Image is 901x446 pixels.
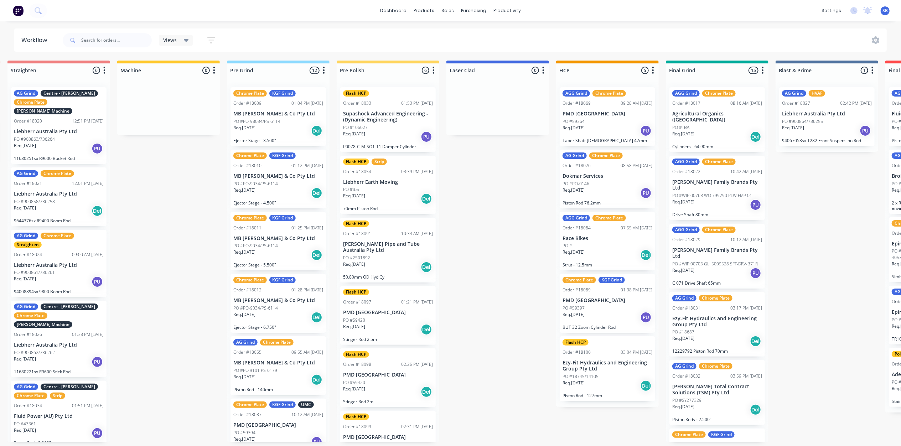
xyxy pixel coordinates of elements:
p: Piston Rod - 127mm [563,393,652,398]
div: Del [421,386,432,398]
div: Chrome Plate [563,277,596,283]
div: PU [640,187,652,199]
div: Chrome Plate [14,393,47,399]
p: Req. [DATE] [563,380,585,386]
div: Chrome PlateKGF GrindOrder #1801201:28 PM [DATE]MB [PERSON_NAME] & Co Pty LtdPO #PO-9034/PS-6114R... [231,274,326,333]
div: Order #18084 [563,225,591,231]
div: 10:12 AM [DATE] [730,237,762,243]
div: KGF Grind [599,277,625,283]
div: AG Grind [233,339,258,346]
p: Req. [DATE] [14,142,36,149]
div: Order #18009 [233,100,262,107]
div: Del [640,380,652,391]
p: Stinger Rod 2m [343,399,433,404]
p: Liebherr Australia Pty Ltd [14,262,104,268]
div: Order #18087 [233,411,262,418]
div: AG Grind [14,304,38,310]
p: P0078-C-M-SO1-11 Damper Cylinder [343,144,433,149]
div: Order #18089 [563,287,591,293]
div: Order #18010 [233,162,262,169]
div: 03:17 PM [DATE] [730,305,762,311]
div: AG Grind [782,90,806,97]
p: 70mm Piston Rod [343,206,433,211]
p: Liebherr Australia Pty Ltd [14,129,104,135]
p: Cylinders - 64.90mm [672,144,762,149]
p: Ejector Stage - 3.500" [233,138,323,143]
div: KGF Grind [269,401,296,408]
p: PO #WIP 00703 GL: 5009528 SFT-DRV-B71R [672,261,758,267]
p: PMD [GEOGRAPHIC_DATA] [233,422,323,428]
div: Chrome Plate [702,159,736,165]
div: AG GrindChrome PlateOrder #1803203:59 PM [DATE][PERSON_NAME] Total Contract Solutions (TSM) Pty L... [669,360,765,425]
div: Chrome Plate [233,215,267,221]
div: 01:25 PM [DATE] [291,225,323,231]
p: Req. [DATE] [233,125,255,131]
p: Req. [DATE] [563,187,585,193]
div: 10:42 AM [DATE] [730,168,762,175]
div: Chrome Plate [702,227,736,233]
div: 09:00 AM [DATE] [72,251,104,258]
div: Flash HCPOrder #1809802:25 PM [DATE]PMD [GEOGRAPHIC_DATA]PO #59420Req.[DATE]DelStinger Rod 2m [340,348,436,407]
p: MB [PERSON_NAME] & Co Pty Ltd [233,173,323,179]
p: Liebherr Australia Pty Ltd [782,111,872,117]
div: Chrome Plate [233,277,267,283]
p: Req. [DATE] [672,267,694,274]
p: PO #tba [343,186,359,193]
div: Chrome Plate [14,99,47,105]
div: Order #18020 [14,118,42,124]
div: AGG Grind [672,227,700,233]
p: Ejector Stage - 5.500" [233,262,323,268]
div: PU [92,356,103,368]
div: Centre - [PERSON_NAME] [41,304,98,310]
div: Order #18012 [233,287,262,293]
div: products [410,5,438,16]
div: Order #18024 [14,251,42,258]
p: Req. [DATE] [343,323,365,330]
div: AGG Grind [672,159,700,165]
div: settings [818,5,845,16]
div: AG GrindChrome PlateOrder #1802112:01 PM [DATE]Liebherr Australia Pty LtdPO #900858/736258Req.[DA... [11,167,107,226]
div: PU [92,276,103,287]
p: 94067053sx T282 Front Suspension Rod [782,138,872,143]
div: Chrome PlateKGF GrindOrder #1801101:25 PM [DATE]MB [PERSON_NAME] & Co Pty LtdPO #PO-9034/PS-6114R... [231,212,326,271]
div: AGG GrindChrome PlateOrder #1801708:16 AM [DATE]Agricultural Organics ([GEOGRAPHIC_DATA])PO #TBAR... [669,87,765,152]
div: PU [750,268,761,279]
div: Chrome Plate [233,90,267,97]
div: AG GrindChrome PlateStraightenOrder #1802409:00 AM [DATE]Liebherr Australia Pty LtdPO #900861/736... [11,230,107,297]
div: 09:55 AM [DATE] [291,349,323,356]
p: PMD [GEOGRAPHIC_DATA] [343,310,433,316]
p: PO #TBA [672,124,689,131]
p: Supashock Advanced Engineering - (Dynamic Engineering) [343,111,433,123]
p: PO #PO-0146 [563,181,589,187]
p: PO #59364 [563,118,585,125]
p: Req. [DATE] [233,436,255,442]
p: Piston Rods - 2.500" [672,417,762,422]
p: Req. [DATE] [563,311,585,318]
div: HVAF [809,90,825,97]
div: Chrome Plate [233,152,267,159]
div: 01:12 PM [DATE] [291,162,323,169]
div: KGF Grind [708,431,735,438]
p: PO #WIP 00763 WO 799790 PLW FMP 01 [672,192,752,199]
div: AG Grind [672,295,697,301]
div: AG GrindHVAFOrder #1802702:42 PM [DATE]Liebherr Australia Pty LtdPO #900864/736255Req.[DATE]PU940... [779,87,875,146]
div: PU [421,131,432,142]
div: Order #18076 [563,162,591,169]
p: PO #PO-9034/PS-6114 [233,243,278,249]
div: Del [311,187,322,199]
div: Order #18034 [14,403,42,409]
div: Flash HCP [343,90,369,97]
div: AG GrindChrome PlateOrder #1805509:55 AM [DATE]MB [PERSON_NAME] & Co Pty LtdPO #PO 9101 PS-6179Re... [231,336,326,395]
p: Taper Shaft [DEMOGRAPHIC_DATA] 47mm [563,138,652,143]
div: Chrome PlateKGF GrindOrder #1801001:12 PM [DATE]MB [PERSON_NAME] & Co Pty LtdPO #PO-9034/PS-6114R... [231,150,326,208]
div: Del [311,374,322,385]
p: 50.80mm OD Hyd Cyl [343,274,433,280]
div: 10:33 AM [DATE] [401,230,433,237]
p: 12229792 Piston Rod 70mm [672,348,762,354]
p: Req. [DATE] [563,249,585,255]
p: PMD [GEOGRAPHIC_DATA] [343,372,433,378]
div: Straighten [14,242,42,248]
p: MB [PERSON_NAME] & Co Pty Ltd [233,297,323,304]
p: PO #59420 [343,379,365,386]
p: MB [PERSON_NAME] & Co Pty Ltd [233,360,323,366]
